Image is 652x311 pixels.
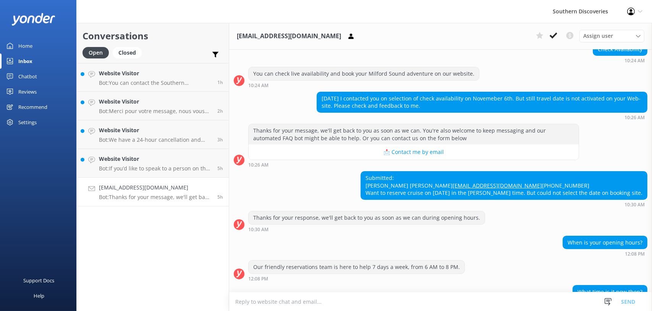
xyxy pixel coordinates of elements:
[625,252,645,256] strong: 12:08 PM
[99,79,212,86] p: Bot: You can contact the Southern Discoveries team by phone at [PHONE_NUMBER] within [GEOGRAPHIC_...
[248,83,479,88] div: Oct 01 2025 10:24am (UTC +13:00) Pacific/Auckland
[24,273,55,288] div: Support Docs
[18,53,32,69] div: Inbox
[317,115,647,120] div: Oct 01 2025 10:26am (UTC +13:00) Pacific/Auckland
[113,48,146,57] a: Closed
[83,29,223,43] h2: Conversations
[99,165,212,172] p: Bot: If you’d like to speak to a person on the Southern Discoveries team, please call [PHONE_NUMB...
[99,97,212,106] h4: Website Visitor
[18,38,32,53] div: Home
[624,58,645,63] strong: 10:24 AM
[34,288,44,303] div: Help
[248,227,485,232] div: Oct 01 2025 10:30am (UTC +13:00) Pacific/Auckland
[99,194,212,201] p: Bot: Thanks for your message, we'll get back to you as soon as we can. You're also welcome to kee...
[83,47,109,58] div: Open
[18,69,37,84] div: Chatbot
[99,136,212,143] p: Bot: We have a 24-hour cancellation and amendment policy. If you notify us more than 24 hours bef...
[99,183,212,192] h4: [EMAIL_ADDRESS][DOMAIN_NAME]
[237,31,341,41] h3: [EMAIL_ADDRESS][DOMAIN_NAME]
[77,63,229,92] a: Website VisitorBot:You can contact the Southern Discoveries team by phone at [PHONE_NUMBER] withi...
[593,58,647,63] div: Oct 01 2025 10:24am (UTC +13:00) Pacific/Auckland
[83,48,113,57] a: Open
[77,178,229,206] a: [EMAIL_ADDRESS][DOMAIN_NAME]Bot:Thanks for your message, we'll get back to you as soon as we can....
[217,79,223,86] span: Oct 02 2025 03:08pm (UTC +13:00) Pacific/Auckland
[248,162,579,167] div: Oct 01 2025 10:26am (UTC +13:00) Pacific/Auckland
[249,144,579,160] button: 📩 Contact me by email
[217,136,223,143] span: Oct 02 2025 12:25pm (UTC +13:00) Pacific/Auckland
[11,13,55,26] img: yonder-white-logo.png
[217,194,223,200] span: Oct 02 2025 10:49am (UTC +13:00) Pacific/Auckland
[99,155,212,163] h4: Website Visitor
[317,92,647,112] div: [DATE] I contacted you on selection of check availability on Novemeber 6th. But still travel date...
[249,261,464,274] div: Our friendly reservations team is here to help 7 days a week, from 6 AM to 8 PM.
[217,108,223,114] span: Oct 02 2025 01:22pm (UTC +13:00) Pacific/Auckland
[563,236,647,249] div: When is your opening hours?
[18,99,47,115] div: Recommend
[583,32,613,40] span: Assign user
[248,276,465,281] div: Oct 01 2025 12:08pm (UTC +13:00) Pacific/Auckland
[18,84,37,99] div: Reviews
[248,163,269,167] strong: 10:26 AM
[563,251,647,256] div: Oct 01 2025 12:08pm (UTC +13:00) Pacific/Auckland
[77,120,229,149] a: Website VisitorBot:We have a 24-hour cancellation and amendment policy. If you notify us more tha...
[99,108,212,115] p: Bot: Merci pour votre message, nous vous répondrons dès que possible. Vous êtes également invité ...
[217,165,223,172] span: Oct 02 2025 11:08am (UTC +13:00) Pacific/Auckland
[248,227,269,232] strong: 10:30 AM
[77,92,229,120] a: Website VisitorBot:Merci pour votre message, nous vous répondrons dès que possible. Vous êtes éga...
[624,115,645,120] strong: 10:26 AM
[361,172,647,199] div: Submitted: [PERSON_NAME] [PERSON_NAME] [PHONE_NUMBER] Want to reserve cruise on [DATE] in the [PE...
[18,115,37,130] div: Settings
[248,277,268,281] strong: 12:08 PM
[77,149,229,178] a: Website VisitorBot:If you’d like to speak to a person on the Southern Discoveries team, please ca...
[249,211,485,224] div: Thanks for your response, we'll get back to you as soon as we can during opening hours.
[113,47,142,58] div: Closed
[99,126,212,134] h4: Website Visitor
[249,124,579,144] div: Thanks for your message, we'll get back to you as soon as we can. You're also welcome to keep mes...
[579,30,644,42] div: Assign User
[573,285,647,298] div: What time is it now then?
[624,202,645,207] strong: 10:30 AM
[249,67,479,80] div: You can check live availability and book your Milford Sound adventure on our website.
[248,83,269,88] strong: 10:24 AM
[453,182,542,189] a: [EMAIL_ADDRESS][DOMAIN_NAME]
[361,202,647,207] div: Oct 01 2025 10:30am (UTC +13:00) Pacific/Auckland
[99,69,212,78] h4: Website Visitor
